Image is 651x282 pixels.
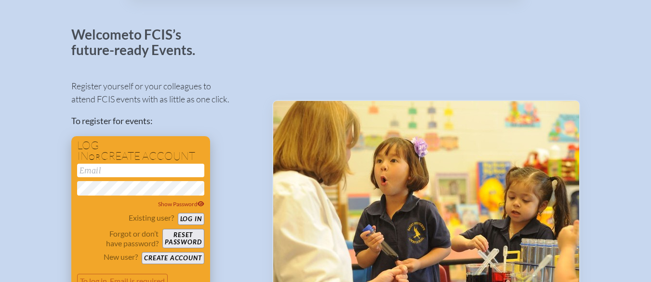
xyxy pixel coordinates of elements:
[129,213,174,223] p: Existing user?
[77,140,204,162] h1: Log in create account
[77,229,159,248] p: Forgot or don’t have password?
[89,152,101,162] span: or
[77,164,204,177] input: Email
[178,213,204,225] button: Log in
[104,252,138,262] p: New user?
[71,27,206,57] p: Welcome to FCIS’s future-ready Events.
[71,114,257,127] p: To register for events:
[162,229,204,248] button: Resetpassword
[142,252,204,264] button: Create account
[158,200,204,208] span: Show Password
[71,80,257,106] p: Register yourself or your colleagues to attend FCIS events with as little as one click.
